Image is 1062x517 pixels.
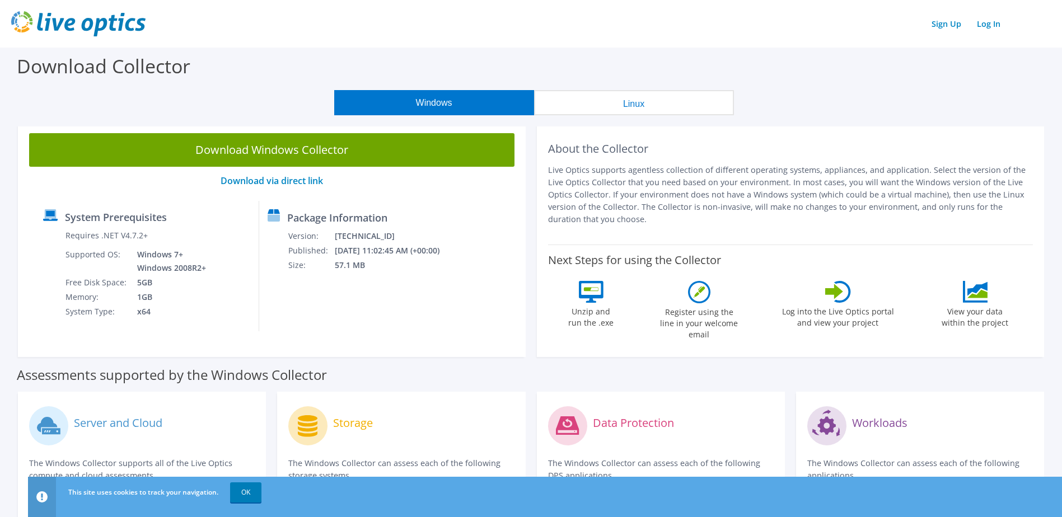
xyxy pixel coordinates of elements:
[534,90,734,115] button: Linux
[935,303,1016,328] label: View your data within the project
[548,457,774,482] p: The Windows Collector can assess each of the following DPS applications.
[288,457,514,482] p: The Windows Collector can assess each of the following storage systems.
[807,457,1033,482] p: The Windows Collector can assess each of the following applications.
[782,303,895,328] label: Log into the Live Optics portal and view your project
[593,417,674,429] label: Data Protection
[65,211,167,223] label: System Prerequisites
[129,247,208,275] td: Windows 7+ Windows 2008R2+
[287,212,387,223] label: Package Information
[334,243,455,258] td: [DATE] 11:02:45 AM (+00:00)
[657,303,741,340] label: Register using the line in your welcome email
[288,229,334,243] td: Version:
[565,303,617,328] label: Unzip and run the .exe
[926,16,967,32] a: Sign Up
[29,457,255,482] p: The Windows Collector supports all of the Live Optics compute and cloud assessments.
[74,417,162,429] label: Server and Cloud
[334,90,534,115] button: Windows
[65,304,129,319] td: System Type:
[17,53,190,79] label: Download Collector
[17,369,327,380] label: Assessments supported by the Windows Collector
[852,417,907,429] label: Workloads
[129,304,208,319] td: x64
[65,275,129,290] td: Free Disk Space:
[129,275,208,290] td: 5GB
[65,247,129,275] td: Supported OS:
[230,482,261,502] a: OK
[68,487,218,497] span: This site uses cookies to track your navigation.
[221,175,323,187] a: Download via direct link
[65,290,129,304] td: Memory:
[548,142,1033,156] h2: About the Collector
[129,290,208,304] td: 1GB
[548,253,721,267] label: Next Steps for using the Collector
[288,243,334,258] td: Published:
[29,133,514,167] a: Download Windows Collector
[11,11,146,36] img: live_optics_svg.svg
[66,230,148,241] label: Requires .NET V4.7.2+
[971,16,1006,32] a: Log In
[334,229,455,243] td: [TECHNICAL_ID]
[333,417,373,429] label: Storage
[548,164,1033,225] p: Live Optics supports agentless collection of different operating systems, appliances, and applica...
[288,258,334,272] td: Size:
[334,258,455,272] td: 57.1 MB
